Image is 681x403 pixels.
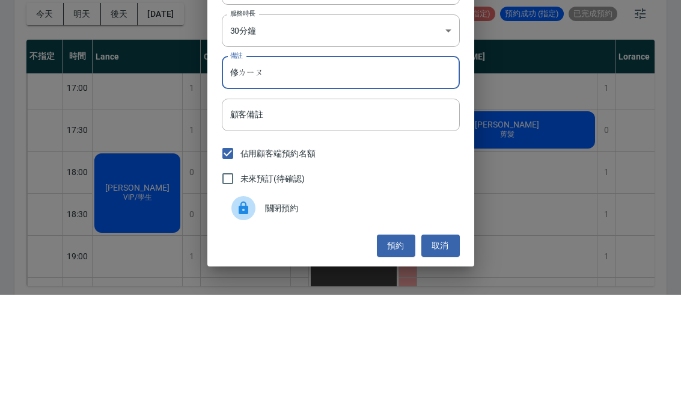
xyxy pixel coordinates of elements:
span: 關閉預約 [265,310,450,323]
button: 取消 [421,343,460,365]
button: 預約 [377,343,415,365]
label: 備註 [230,159,243,168]
label: 顧客電話 [230,32,260,42]
div: 30分鐘 [222,123,460,155]
label: 服務時長 [230,117,255,126]
span: 未來預訂(待確認) [240,281,305,294]
div: 關閉預約 [222,300,460,333]
label: 顧客姓名 [230,75,260,84]
span: 佔用顧客端預約名額 [240,256,316,268]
